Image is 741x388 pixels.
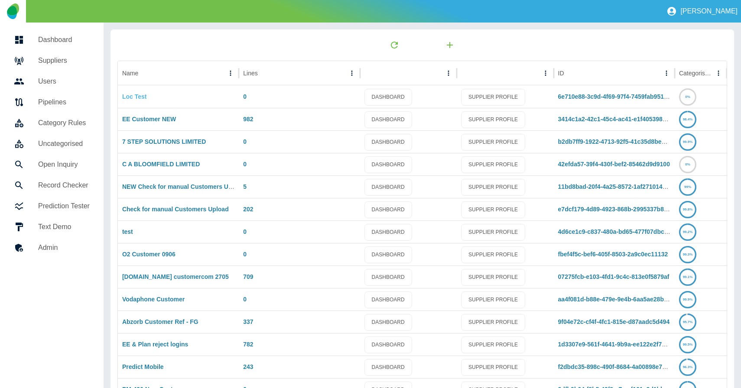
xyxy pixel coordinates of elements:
[38,55,90,66] h5: Suppliers
[364,224,412,241] a: DASHBOARD
[660,67,673,79] button: ID column menu
[558,341,673,348] a: 1d3307e9-561f-4641-9b9a-ee122e2f7ead
[683,230,693,234] text: 99.2%
[243,138,247,145] a: 0
[243,341,253,348] a: 782
[683,297,693,301] text: 99.9%
[7,196,97,217] a: Prediction Tester
[683,343,693,346] text: 99.5%
[461,359,525,376] a: SUPPLIER PROFILE
[364,179,412,196] a: DASHBOARD
[243,296,247,303] a: 0
[122,363,164,370] a: Predict Mobile
[364,89,412,106] a: DASHBOARD
[122,228,133,235] a: test
[364,111,412,128] a: DASHBOARD
[7,92,97,113] a: Pipelines
[122,206,229,213] a: Check for manual Customers Upload
[38,159,90,170] h5: Open Inquiry
[683,275,693,279] text: 99.1%
[679,228,696,235] a: 99.2%
[38,201,90,211] h5: Prediction Tester
[364,134,412,151] a: DASHBOARD
[558,318,670,325] a: 9f04e72c-cf4f-4fc1-815e-d87aadc5d494
[38,139,90,149] h5: Uncategorised
[364,246,412,263] a: DASHBOARD
[38,222,90,232] h5: Text Demo
[7,133,97,154] a: Uncategorised
[243,206,253,213] a: 202
[243,363,253,370] a: 243
[38,35,90,45] h5: Dashboard
[38,76,90,87] h5: Users
[7,113,97,133] a: Category Rules
[7,50,97,71] a: Suppliers
[558,251,668,258] a: fbef4f5c-bef6-405f-8503-2a9c0ec11132
[7,3,19,19] img: Logo
[122,138,206,145] a: 7 STEP SOLUTIONS LIMITED
[243,228,247,235] a: 0
[558,296,674,303] a: aa4f081d-b88e-479e-9e4b-6aa5ae28bae4
[243,161,247,168] a: 0
[558,138,672,145] a: b2db7ff9-1922-4713-92f5-41c35d8be340
[679,251,696,258] a: 99.3%
[122,116,176,123] a: EE Customer NEW
[679,318,696,325] a: 95.7%
[38,118,90,128] h5: Category Rules
[683,117,693,121] text: 98.4%
[558,116,672,123] a: 3414c1a2-42c1-45c4-ac41-e1f405398fd9
[7,217,97,237] a: Text Demo
[461,156,525,173] a: SUPPLIER PROFILE
[7,154,97,175] a: Open Inquiry
[7,237,97,258] a: Admin
[38,180,90,191] h5: Record Checker
[122,93,147,100] a: Loc Test
[684,185,691,189] text: 99%
[38,242,90,253] h5: Admin
[663,3,741,20] button: [PERSON_NAME]
[680,7,738,15] p: [PERSON_NAME]
[364,156,412,173] a: DASHBOARD
[539,67,552,79] button: column menu
[558,70,564,77] div: ID
[122,161,200,168] a: C A BLOOMFIELD LIMITED
[122,183,244,190] a: NEW Check for manual Customers Upload
[461,336,525,353] a: SUPPLIER PROFILE
[461,269,525,286] a: SUPPLIER PROFILE
[243,273,253,280] a: 709
[683,207,693,211] text: 99.8%
[683,365,693,369] text: 96.3%
[558,363,673,370] a: f2dbdc35-898c-490f-8684-4a00898e7a58
[558,93,671,100] a: 6e710e88-3c9d-4f69-97f4-7459fab951c4
[364,269,412,286] a: DASHBOARD
[679,70,712,77] div: Categorised
[122,70,138,77] div: Name
[683,140,693,144] text: 99.9%
[243,183,247,190] a: 5
[558,228,675,235] a: 4d6ce1c9-c837-480a-bd65-477f07dbc7da
[683,320,693,324] text: 95.7%
[364,359,412,376] a: DASHBOARD
[38,97,90,107] h5: Pipelines
[243,93,247,100] a: 0
[364,201,412,218] a: DASHBOARD
[243,70,257,77] div: Lines
[7,175,97,196] a: Record Checker
[679,363,696,370] a: 96.3%
[679,183,696,190] a: 99%
[679,161,696,168] a: 0%
[122,341,188,348] a: EE & Plan reject logins
[122,273,229,280] a: [DOMAIN_NAME] customercom 2705
[461,111,525,128] a: SUPPLIER PROFILE
[442,67,455,79] button: column menu
[558,206,674,213] a: e7dcf179-4d89-4923-868b-2995337b8232
[679,116,696,123] a: 98.4%
[461,179,525,196] a: SUPPLIER PROFILE
[461,89,525,106] a: SUPPLIER PROFILE
[685,162,690,166] text: 0%
[679,273,696,280] a: 99.1%
[679,296,696,303] a: 99.9%
[243,116,253,123] a: 982
[712,67,725,79] button: Categorised column menu
[122,318,198,325] a: Abzorb Customer Ref - FG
